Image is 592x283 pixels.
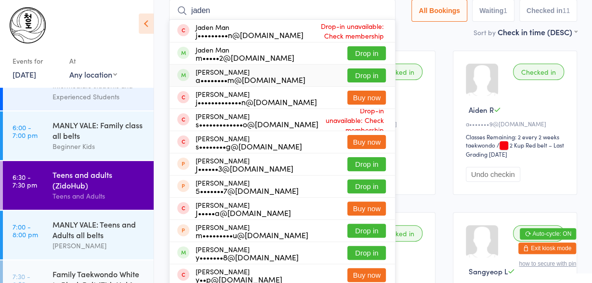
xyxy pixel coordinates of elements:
[347,91,386,105] button: Buy now
[69,69,117,80] div: Any location
[196,120,318,128] div: s•••••••••••••o@[DOMAIN_NAME]
[303,19,386,43] span: Drop-in unavailable: Check membership
[318,103,386,137] span: Drop-in unavailable: Check membership
[196,201,291,216] div: [PERSON_NAME]
[196,223,308,239] div: [PERSON_NAME]
[196,253,299,261] div: y•••••••8@[DOMAIN_NAME]
[53,80,145,102] div: Intermediate students and Experienced Students
[13,223,38,238] time: 7:00 - 8:00 pm
[69,53,117,69] div: At
[13,53,60,69] div: Events for
[13,173,37,189] time: 6:30 - 7:30 pm
[196,157,293,172] div: [PERSON_NAME]
[347,268,386,282] button: Buy now
[518,243,576,254] button: Exit kiosk mode
[13,69,36,80] a: [DATE]
[498,27,577,37] div: Check in time (DESC)
[347,202,386,216] button: Buy now
[53,190,145,202] div: Teens and Adults
[474,27,496,37] label: Sort by
[466,167,520,182] button: Undo checkin
[196,245,299,261] div: [PERSON_NAME]
[196,268,282,283] div: [PERSON_NAME]
[196,209,291,216] div: J•••••a@[DOMAIN_NAME]
[53,141,145,152] div: Beginner Kids
[347,157,386,171] button: Drop in
[53,240,145,251] div: [PERSON_NAME]
[347,246,386,260] button: Drop in
[519,260,576,267] button: how to secure with pin
[469,266,508,276] span: Sangyeop L
[347,46,386,60] button: Drop in
[562,7,570,14] div: 11
[466,141,495,149] div: taekwondo
[196,68,305,83] div: [PERSON_NAME]
[196,98,317,106] div: j•••••••••••••n@[DOMAIN_NAME]
[196,90,317,106] div: [PERSON_NAME]
[196,54,294,61] div: m•••••2@[DOMAIN_NAME]
[513,64,564,80] div: Checked in
[503,7,507,14] div: 1
[347,135,386,149] button: Buy now
[196,179,299,194] div: [PERSON_NAME]
[196,164,293,172] div: J••••••3@[DOMAIN_NAME]
[466,141,564,158] span: / 2 Kup Red belt – Last Grading [DATE]
[13,123,38,139] time: 6:00 - 7:00 pm
[466,133,567,141] div: Classes Remaining: 2 every 2 weeks
[347,68,386,82] button: Drop in
[10,7,46,43] img: Chungdo Taekwondo
[196,231,308,239] div: m•••••••••u@[DOMAIN_NAME]
[466,120,567,128] div: a•••••••9@[DOMAIN_NAME]
[196,275,282,283] div: y••p@[DOMAIN_NAME]
[347,179,386,193] button: Drop in
[196,135,302,150] div: [PERSON_NAME]
[53,120,145,141] div: MANLY VALE: Family class all belts
[196,46,294,61] div: Jaden Man
[53,219,145,240] div: MANLY VALE: Teens and Adults all belts
[3,211,154,259] a: 7:00 -8:00 pmMANLY VALE: Teens and Adults all belts[PERSON_NAME]
[371,225,422,242] div: Checked in
[469,105,494,115] span: Aiden R
[371,64,422,80] div: Checked in
[196,187,299,194] div: 5•••••••7@[DOMAIN_NAME]
[196,76,305,83] div: a••••••••m@[DOMAIN_NAME]
[53,169,145,190] div: Teens and adults (ZidoHub)
[3,111,154,160] a: 6:00 -7:00 pmMANLY VALE: Family class all beltsBeginner Kids
[196,31,303,39] div: j•••••••••n@[DOMAIN_NAME]
[347,224,386,238] button: Drop in
[196,23,303,39] div: Jaden Man
[513,225,564,242] div: Checked in
[196,112,318,128] div: [PERSON_NAME]
[520,228,576,240] button: Auto-cycle: ON
[196,142,302,150] div: s••••••••g@[DOMAIN_NAME]
[3,161,154,210] a: 6:30 -7:30 pmTeens and adults (ZidoHub)Teens and Adults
